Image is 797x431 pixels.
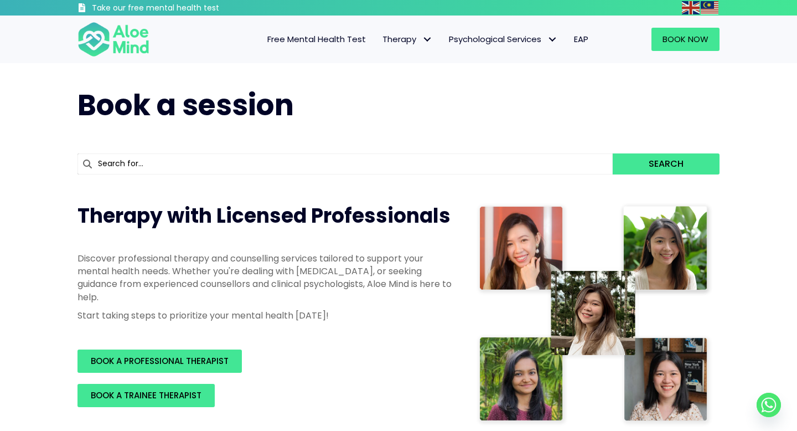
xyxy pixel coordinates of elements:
[682,1,701,14] a: English
[77,21,149,58] img: Aloe mind Logo
[701,1,718,14] img: ms
[449,33,557,45] span: Psychological Services
[574,33,588,45] span: EAP
[92,3,278,14] h3: Take our free mental health test
[259,28,374,51] a: Free Mental Health Test
[91,389,201,401] span: BOOK A TRAINEE THERAPIST
[757,393,781,417] a: Whatsapp
[701,1,720,14] a: Malay
[77,202,451,230] span: Therapy with Licensed Professionals
[164,28,597,51] nav: Menu
[476,202,713,427] img: Therapist collage
[77,85,294,125] span: Book a session
[77,350,242,373] a: BOOK A PROFESSIONAL THERAPIST
[77,153,613,175] input: Search for...
[566,28,597,51] a: EAP
[441,28,566,51] a: Psychological ServicesPsychological Services: submenu
[651,28,720,51] a: Book Now
[544,32,560,48] span: Psychological Services: submenu
[77,309,454,322] p: Start taking steps to prioritize your mental health [DATE]!
[382,33,432,45] span: Therapy
[613,153,720,175] button: Search
[682,1,700,14] img: en
[663,33,708,45] span: Book Now
[77,3,278,16] a: Take our free mental health test
[374,28,441,51] a: TherapyTherapy: submenu
[267,33,366,45] span: Free Mental Health Test
[77,252,454,304] p: Discover professional therapy and counselling services tailored to support your mental health nee...
[419,32,435,48] span: Therapy: submenu
[77,384,215,407] a: BOOK A TRAINEE THERAPIST
[91,355,229,367] span: BOOK A PROFESSIONAL THERAPIST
